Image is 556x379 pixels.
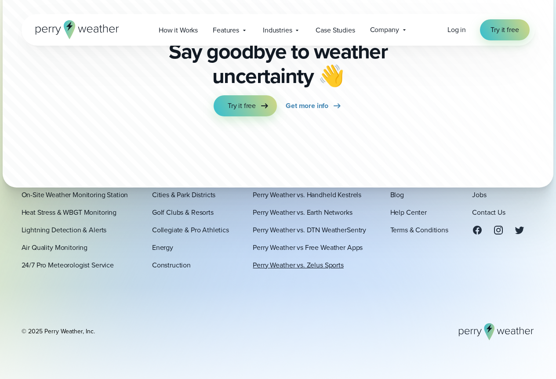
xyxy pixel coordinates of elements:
a: On-Site Weather Monitoring Station [22,189,128,200]
a: Jobs [472,189,486,200]
span: Industries [263,25,292,36]
div: © 2025 Perry Weather, Inc. [22,327,95,336]
a: Air Quality Monitoring [22,242,88,253]
a: Construction [152,260,191,270]
a: How it Works [151,21,205,39]
a: Log in [447,25,466,35]
a: Try it free [214,95,277,116]
span: Try it free [491,25,519,35]
p: Say goodbye to weather uncertainty 👋 [166,39,391,88]
a: Energy [152,242,173,253]
a: Help Center [390,207,427,217]
a: Get more info [286,95,342,116]
a: Perry Weather vs. Handheld Kestrels [253,189,361,200]
a: Heat Stress & WBGT Monitoring [22,207,117,217]
a: Lightning Detection & Alerts [22,224,107,235]
a: Cities & Park Districts [152,189,215,200]
a: Perry Weather vs. DTN WeatherSentry [253,224,366,235]
a: Perry Weather vs Free Weather Apps [253,242,363,253]
a: Case Studies [308,21,362,39]
a: Perry Weather vs. Zelus Sports [253,260,343,270]
span: Try it free [228,101,256,111]
span: Company [370,25,399,35]
a: 24/7 Pro Meteorologist Service [22,260,114,270]
span: How it Works [159,25,198,36]
a: Perry Weather vs. Earth Networks [253,207,352,217]
span: Get more info [286,101,328,111]
a: Golf Clubs & Resorts [152,207,214,217]
a: Terms & Conditions [390,224,448,235]
span: Case Studies [316,25,355,36]
span: Features [213,25,239,36]
a: Collegiate & Pro Athletics [152,224,229,235]
a: Contact Us [472,207,505,217]
a: Blog [390,189,404,200]
a: Try it free [480,19,529,40]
